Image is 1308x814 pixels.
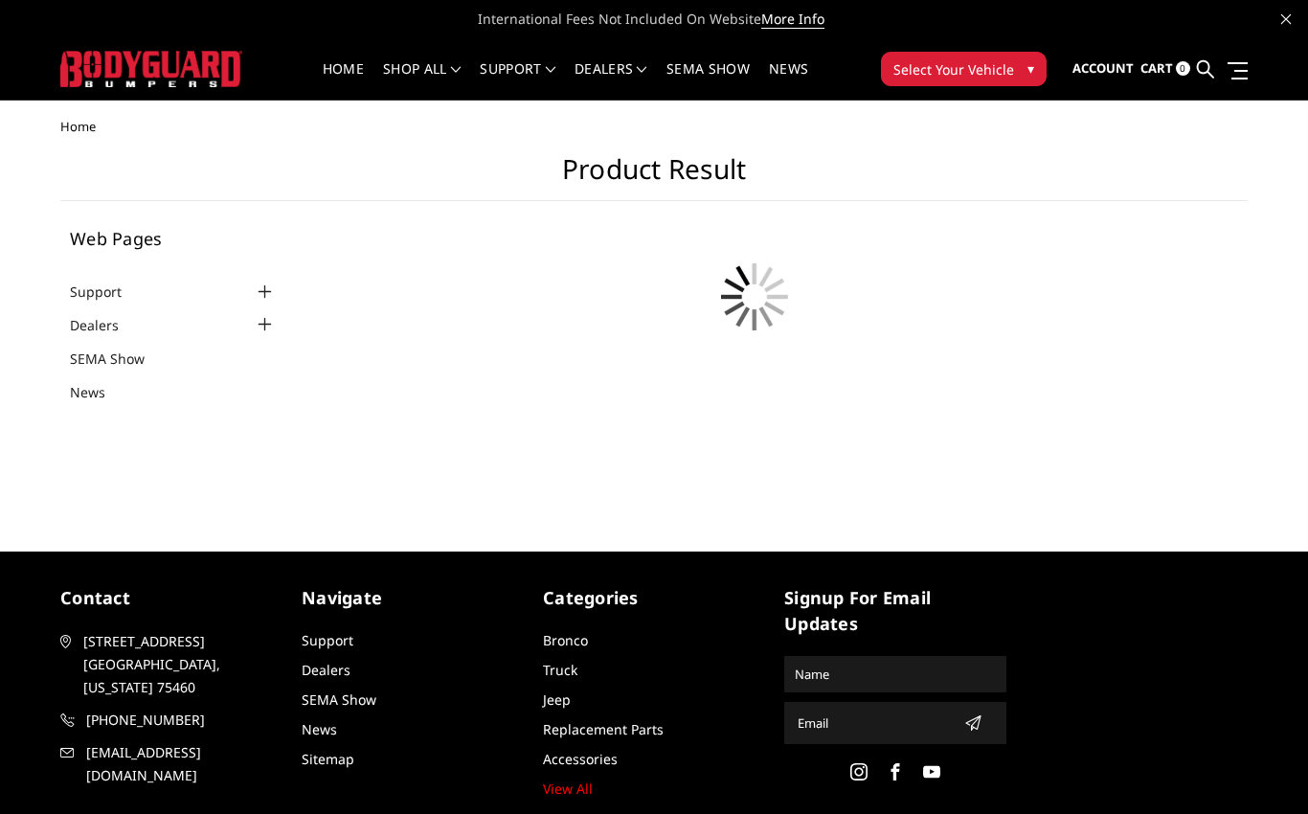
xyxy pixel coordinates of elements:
span: ▾ [1027,58,1034,79]
h5: Web Pages [70,230,277,247]
a: View All [543,780,593,798]
h5: Navigate [302,585,524,611]
h5: Categories [543,585,765,611]
a: Truck [543,661,577,679]
a: News [769,62,808,100]
a: [EMAIL_ADDRESS][DOMAIN_NAME] [60,741,282,787]
a: [PHONE_NUMBER] [60,709,282,732]
span: [EMAIL_ADDRESS][DOMAIN_NAME] [86,741,282,787]
img: BODYGUARD BUMPERS [60,51,242,86]
h5: contact [60,585,282,611]
a: shop all [383,62,461,100]
span: Select Your Vehicle [893,59,1014,79]
span: Home [60,118,96,135]
img: preloader.gif [707,249,802,345]
a: Account [1072,43,1134,95]
a: Dealers [575,62,647,100]
a: SEMA Show [666,62,750,100]
a: Support [480,62,555,100]
a: Home [323,62,364,100]
a: SEMA Show [302,690,376,709]
a: Bronco [543,631,588,649]
a: News [302,720,337,738]
span: Cart [1140,59,1173,77]
span: 0 [1176,61,1190,76]
a: Support [70,282,146,302]
a: Cart 0 [1140,43,1190,95]
h1: Product Result [60,153,1248,201]
a: Support [302,631,353,649]
a: Sitemap [302,750,354,768]
a: Accessories [543,750,618,768]
a: Dealers [302,661,350,679]
a: News [70,382,129,402]
span: Account [1072,59,1134,77]
a: Dealers [70,315,143,335]
a: Jeep [543,690,571,709]
span: [STREET_ADDRESS] [GEOGRAPHIC_DATA], [US_STATE] 75460 [83,630,279,699]
span: [PHONE_NUMBER] [86,709,282,732]
a: Replacement Parts [543,720,664,738]
a: SEMA Show [70,349,169,369]
input: Name [787,659,1004,690]
iframe: Chat Widget [1212,722,1308,814]
a: More Info [761,10,824,29]
input: Email [790,708,957,738]
button: Select Your Vehicle [881,52,1047,86]
h5: signup for email updates [784,585,1006,637]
